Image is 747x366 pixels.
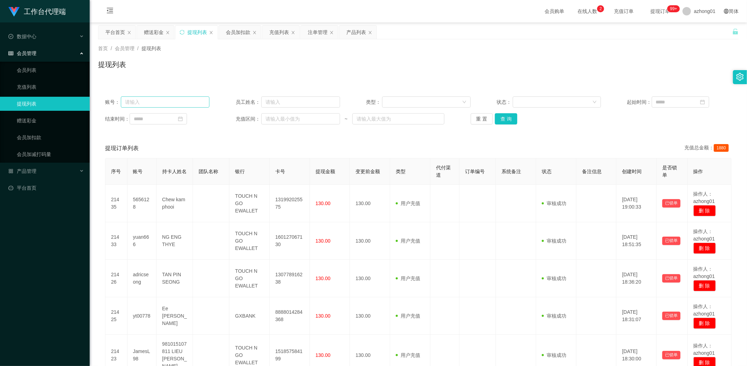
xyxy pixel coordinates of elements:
[229,185,270,222] td: TOUCH N GO EWALLET
[8,169,13,174] i: 图标: appstore-o
[269,26,289,39] div: 充值列表
[115,46,134,51] span: 会员管理
[736,73,744,81] i: 图标: setting
[105,26,125,39] div: 平台首页
[17,97,84,111] a: 提现列表
[350,222,390,260] td: 130.00
[574,9,601,14] span: 在线人数
[180,30,185,35] i: 图标: sync
[616,297,657,335] td: [DATE] 18:31:07
[111,46,112,51] span: /
[542,169,552,174] span: 状态
[693,304,715,317] span: 操作人：azhong01
[8,168,36,174] span: 产品管理
[141,46,161,51] span: 提现列表
[693,243,716,254] button: 删 除
[105,185,127,222] td: 21435
[465,169,485,174] span: 订单编号
[8,34,13,39] i: 图标: check-circle-o
[144,26,164,39] div: 赠送彩金
[17,147,84,161] a: 会员加减打码量
[542,276,566,281] span: 审核成功
[105,115,130,123] span: 结束时间：
[396,313,420,319] span: 用户充值
[162,169,187,174] span: 持卡人姓名
[616,222,657,260] td: [DATE] 18:51:35
[105,99,121,106] span: 账号：
[724,9,729,14] i: 图标: global
[316,352,331,358] span: 130.00
[684,144,732,152] div: 充值总金额：
[368,30,372,35] i: 图标: close
[662,312,680,320] button: 已锁单
[667,5,680,12] sup: 1113
[157,185,193,222] td: Chew kam phooi
[316,313,331,319] span: 130.00
[17,114,84,128] a: 赠送彩金
[330,30,334,35] i: 图标: close
[495,113,517,124] button: 查 询
[8,51,13,56] i: 图标: table
[226,26,250,39] div: 会员加扣款
[471,113,493,124] button: 重 置
[187,26,207,39] div: 提现列表
[127,297,157,335] td: yt00778
[396,169,406,174] span: 类型
[350,260,390,297] td: 130.00
[355,169,380,174] span: 变更前金额
[8,181,84,195] a: 图标: dashboard平台首页
[593,100,597,105] i: 图标: down
[693,169,703,174] span: 操作
[127,30,131,35] i: 图标: close
[693,318,716,329] button: 删 除
[17,130,84,144] a: 会员加扣款
[261,113,340,124] input: 请输入最小值为
[17,63,84,77] a: 会员列表
[597,5,604,12] sup: 2
[350,185,390,222] td: 130.00
[209,30,213,35] i: 图标: close
[270,222,310,260] td: 160127067130
[308,26,327,39] div: 注单管理
[253,30,257,35] i: 图标: close
[542,352,566,358] span: 审核成功
[235,169,245,174] span: 银行
[350,297,390,335] td: 130.00
[502,169,521,174] span: 系统备注
[610,9,637,14] span: 充值订单
[291,30,295,35] i: 图标: close
[662,351,680,359] button: 已锁单
[316,276,331,281] span: 130.00
[178,116,183,121] i: 图标: calendar
[270,297,310,335] td: 8888014284368
[700,100,705,104] i: 图标: calendar
[316,169,335,174] span: 提现金额
[121,96,209,108] input: 请输入
[316,201,331,206] span: 130.00
[157,222,193,260] td: NG ENG THYE
[396,238,420,244] span: 用户充值
[436,165,451,178] span: 代付渠道
[693,205,716,216] button: 删 除
[732,28,739,35] i: 图标: unlock
[98,46,108,51] span: 首页
[497,99,513,106] span: 状态：
[366,99,382,106] span: 类型：
[662,237,680,245] button: 已锁单
[229,222,270,260] td: TOUCH N GO EWALLET
[8,7,20,17] img: logo.9652507e.png
[714,144,729,152] span: 1880
[105,222,127,260] td: 21433
[133,169,143,174] span: 账号
[98,0,122,23] i: 图标: menu-fold
[582,169,602,174] span: 备注信息
[600,5,602,12] p: 2
[105,297,127,335] td: 21425
[662,165,677,178] span: 是否锁单
[693,280,716,291] button: 删 除
[647,9,673,14] span: 提现订单
[105,144,139,152] span: 提现订单列表
[693,343,715,356] span: 操作人：azhong01
[693,191,715,204] span: 操作人：azhong01
[396,276,420,281] span: 用户充值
